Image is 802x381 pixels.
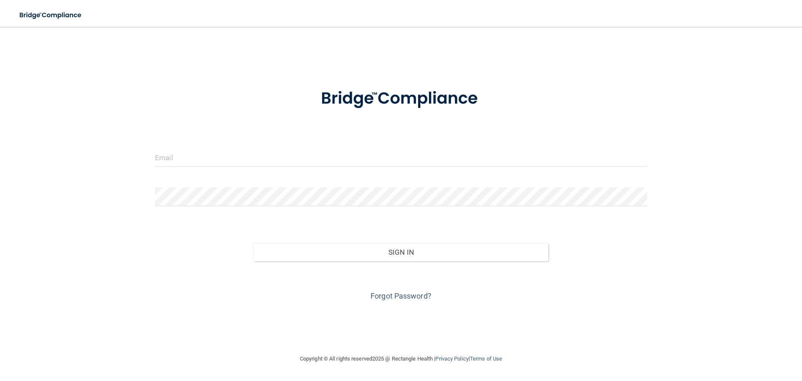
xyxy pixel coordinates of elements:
[254,243,549,261] button: Sign In
[155,148,647,167] input: Email
[435,355,468,362] a: Privacy Policy
[470,355,502,362] a: Terms of Use
[249,345,553,372] div: Copyright © All rights reserved 2025 @ Rectangle Health | |
[304,77,498,120] img: bridge_compliance_login_screen.278c3ca4.svg
[371,292,431,300] a: Forgot Password?
[13,7,89,24] img: bridge_compliance_login_screen.278c3ca4.svg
